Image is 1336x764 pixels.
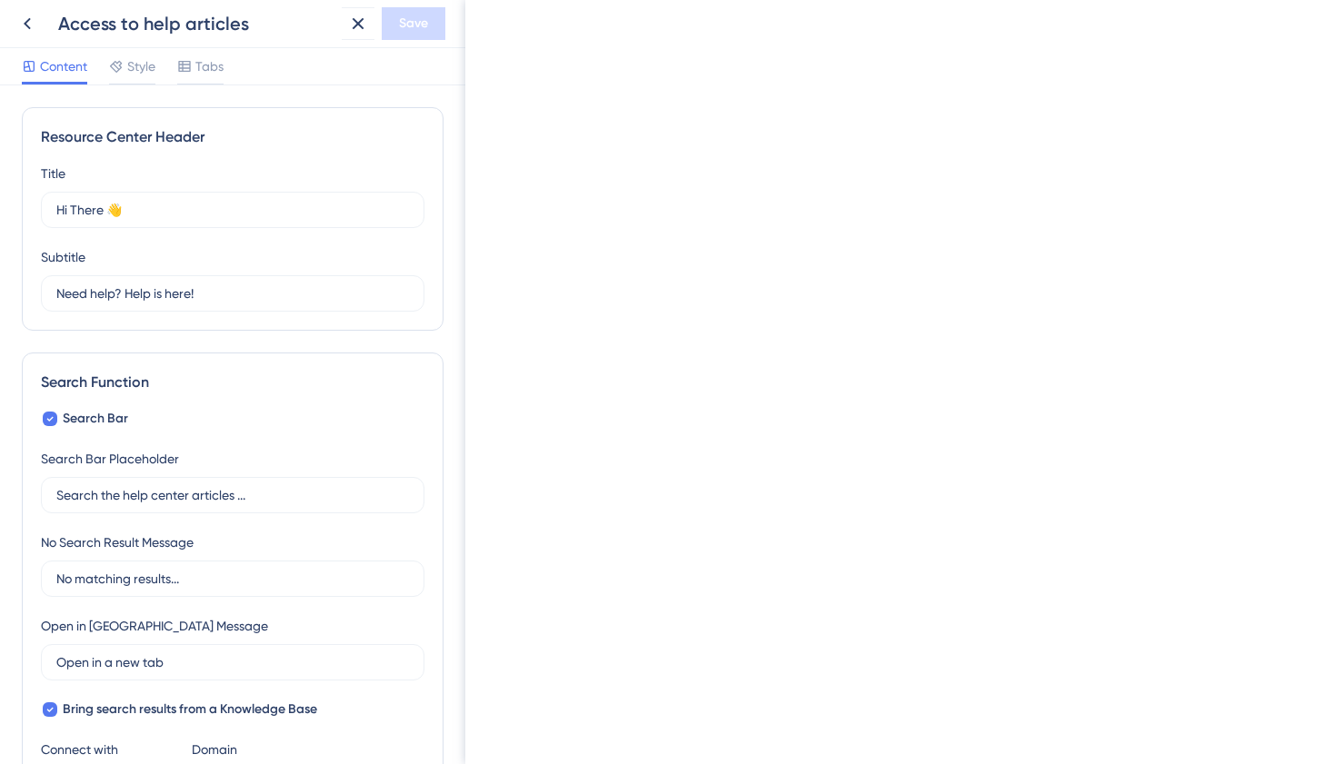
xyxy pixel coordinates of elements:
div: Domain [192,739,237,760]
div: Resource Center Header [41,126,424,148]
div: Title [41,163,65,184]
div: Access to help articles [58,11,334,36]
span: Bring search results from a Knowledge Base [63,699,317,720]
input: Title [56,200,409,220]
input: No matching results... [56,569,409,589]
div: Open in [GEOGRAPHIC_DATA] Message [41,615,268,637]
input: Search the help center articles ... [56,485,409,505]
span: Search Bar [63,408,128,430]
span: Content [40,55,87,77]
div: Search Bar Placeholder [41,448,179,470]
input: Open in a new tab [56,652,409,672]
button: Save [382,7,445,40]
span: Style [127,55,155,77]
span: Tabs [195,55,224,77]
div: Search Function [41,372,424,393]
div: Connect with [41,739,177,760]
span: Save [399,13,428,35]
div: Subtitle [41,246,85,268]
div: No Search Result Message [41,531,194,553]
input: Description [56,283,409,303]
